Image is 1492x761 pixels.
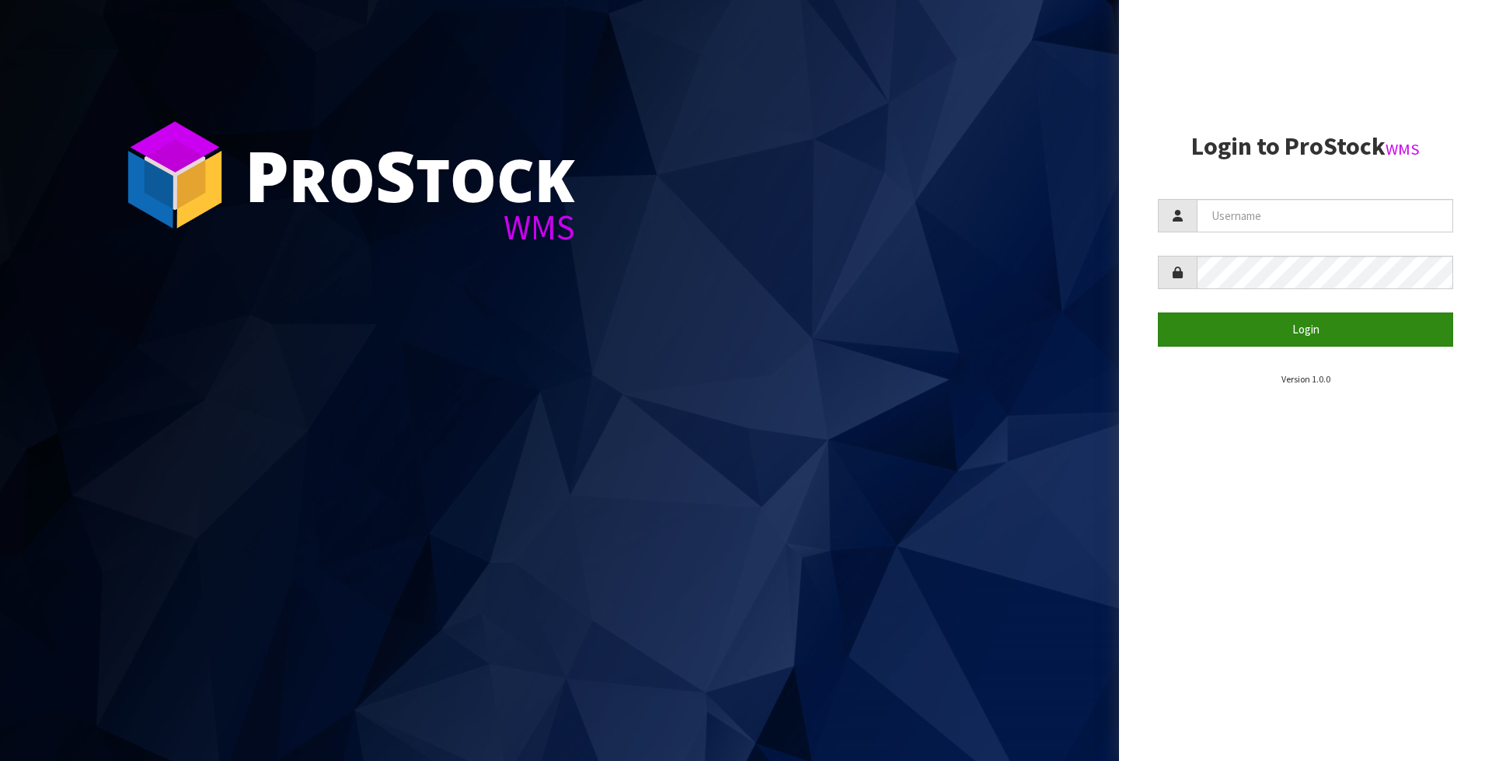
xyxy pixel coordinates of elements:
[245,210,575,245] div: WMS
[1386,139,1420,159] small: WMS
[1281,373,1330,385] small: Version 1.0.0
[1158,133,1453,160] h2: Login to ProStock
[245,127,289,222] span: P
[245,140,575,210] div: ro tock
[1158,312,1453,346] button: Login
[1197,199,1453,232] input: Username
[117,117,233,233] img: ProStock Cube
[375,127,416,222] span: S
